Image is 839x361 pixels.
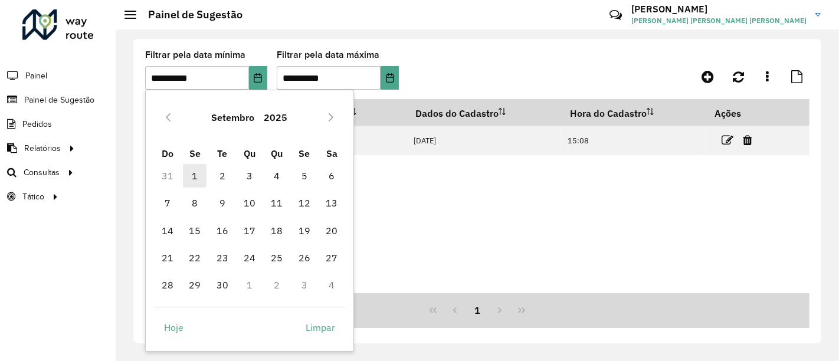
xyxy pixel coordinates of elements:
span: 24 [238,246,261,270]
button: Limpar [296,316,345,339]
span: 9 [211,191,234,215]
td: 18 [263,216,290,244]
td: 3 [291,271,318,298]
td: 8 [181,189,208,216]
span: 18 [265,219,289,242]
button: Escolha a data [381,66,399,90]
td: 2 [263,271,290,298]
span: 12 [293,191,316,215]
span: 6 [320,164,343,188]
td: 9 [208,189,235,216]
span: 29 [183,273,207,297]
td: 4 [318,271,345,298]
td: 16 [208,216,235,244]
td: 13 [318,189,345,216]
button: 1 [466,299,489,321]
span: 21 [156,246,179,270]
span: 22 [183,246,207,270]
td: 17 [236,216,263,244]
td: 26 [291,244,318,271]
span: 1 [183,164,207,188]
font: Hoje [164,321,183,333]
font: [PERSON_NAME] [631,3,707,15]
td: 14 [154,216,181,244]
td: 22 [181,244,208,271]
span: Qu [271,147,283,159]
span: 26 [293,246,316,270]
a: Excluir [743,132,752,148]
td: 3 [236,162,263,189]
button: Hoje [154,316,194,339]
span: 2 [211,164,234,188]
font: 1 [474,304,480,316]
td: 10 [236,189,263,216]
font: [DATE] [414,136,436,146]
span: 17 [238,219,261,242]
td: 27 [318,244,345,271]
font: Ações [715,107,741,119]
button: Escolha a data [249,66,267,90]
td: 21 [154,244,181,271]
font: Filtrar pela data mínima [145,50,245,60]
td: 1 [236,271,263,298]
font: Dados do Cadastro [415,107,499,119]
span: Se [189,147,201,159]
td: 23 [208,244,235,271]
a: Editar [722,132,733,148]
font: [PERSON_NAME] [PERSON_NAME] [PERSON_NAME] [631,16,807,25]
span: 19 [293,219,316,242]
span: 13 [320,191,343,215]
td: 4 [263,162,290,189]
font: Painel [25,71,47,80]
td: 12 [291,189,318,216]
td: 30 [208,271,235,298]
td: 28 [154,271,181,298]
button: Next Month [322,108,340,127]
span: Qu [244,147,255,159]
td: 2 [208,162,235,189]
td: 15 [181,216,208,244]
span: 27 [320,246,343,270]
span: 4 [265,164,289,188]
span: 28 [156,273,179,297]
span: 30 [211,273,234,297]
font: 15:08 [568,136,589,146]
font: Painel de Sugestão [24,96,94,104]
td: 20 [318,216,345,244]
td: 29 [181,271,208,298]
button: Choose Year [259,103,292,132]
span: Te [217,147,227,159]
span: 8 [183,191,207,215]
span: 25 [265,246,289,270]
span: 3 [238,164,261,188]
button: Choose Month [207,103,259,132]
span: Do [162,147,173,159]
span: 16 [211,219,234,242]
td: 19 [291,216,318,244]
span: 15 [183,219,207,242]
span: Sa [326,147,337,159]
td: 31 [154,162,181,189]
button: Previous Month [159,108,178,127]
font: Limpar [306,321,335,333]
td: 5 [291,162,318,189]
span: 11 [265,191,289,215]
span: 7 [156,191,179,215]
font: Tático [22,192,44,201]
td: 1 [181,162,208,189]
td: 25 [263,244,290,271]
font: Pedidos [22,120,52,129]
td: 7 [154,189,181,216]
font: Consultas [24,168,60,177]
span: Se [299,147,310,159]
span: 5 [293,164,316,188]
span: 20 [320,219,343,242]
span: 23 [211,246,234,270]
td: 11 [263,189,290,216]
font: Filtrar pela data máxima [277,50,379,60]
td: 6 [318,162,345,189]
font: Hora do Cadastro [570,107,647,119]
div: Escolha a data [145,90,354,352]
span: 14 [156,219,179,242]
a: Contato Rápido [603,2,628,28]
